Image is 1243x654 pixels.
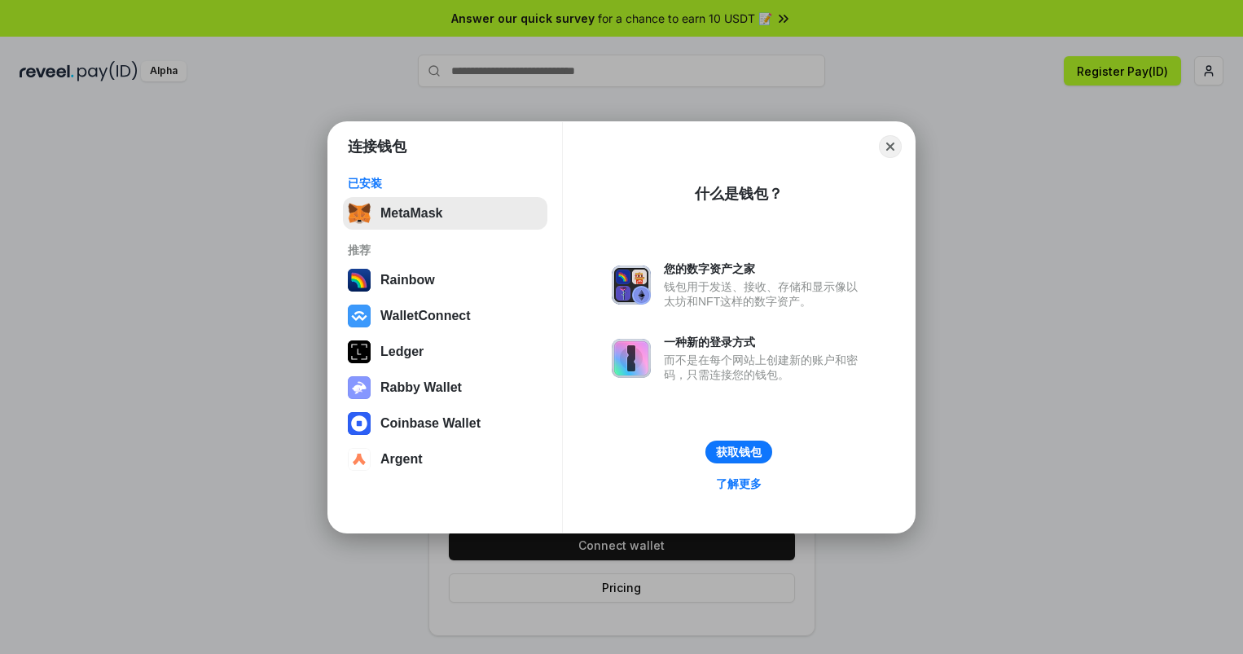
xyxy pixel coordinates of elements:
h1: 连接钱包 [348,137,406,156]
button: Close [879,135,902,158]
div: Coinbase Wallet [380,416,481,431]
div: 已安装 [348,176,542,191]
a: 了解更多 [706,473,771,494]
img: svg+xml,%3Csvg%20xmlns%3D%22http%3A%2F%2Fwww.w3.org%2F2000%2Fsvg%22%20fill%3D%22none%22%20viewBox... [612,339,651,378]
button: 获取钱包 [705,441,772,463]
div: Rainbow [380,273,435,287]
button: Coinbase Wallet [343,407,547,440]
div: 推荐 [348,243,542,257]
button: Argent [343,443,547,476]
div: 一种新的登录方式 [664,335,866,349]
img: svg+xml,%3Csvg%20width%3D%2228%22%20height%3D%2228%22%20viewBox%3D%220%200%2028%2028%22%20fill%3D... [348,412,371,435]
img: svg+xml,%3Csvg%20width%3D%2228%22%20height%3D%2228%22%20viewBox%3D%220%200%2028%2028%22%20fill%3D... [348,305,371,327]
img: svg+xml,%3Csvg%20width%3D%2228%22%20height%3D%2228%22%20viewBox%3D%220%200%2028%2028%22%20fill%3D... [348,448,371,471]
div: Ledger [380,345,424,359]
div: 了解更多 [716,476,762,491]
div: 您的数字资产之家 [664,261,866,276]
div: WalletConnect [380,309,471,323]
img: svg+xml,%3Csvg%20width%3D%22120%22%20height%3D%22120%22%20viewBox%3D%220%200%20120%20120%22%20fil... [348,269,371,292]
div: MetaMask [380,206,442,221]
img: svg+xml,%3Csvg%20fill%3D%22none%22%20height%3D%2233%22%20viewBox%3D%220%200%2035%2033%22%20width%... [348,202,371,225]
div: 获取钱包 [716,445,762,459]
button: Ledger [343,336,547,368]
img: svg+xml,%3Csvg%20xmlns%3D%22http%3A%2F%2Fwww.w3.org%2F2000%2Fsvg%22%20fill%3D%22none%22%20viewBox... [612,266,651,305]
div: Argent [380,452,423,467]
div: Rabby Wallet [380,380,462,395]
div: 而不是在每个网站上创建新的账户和密码，只需连接您的钱包。 [664,353,866,382]
img: svg+xml,%3Csvg%20xmlns%3D%22http%3A%2F%2Fwww.w3.org%2F2000%2Fsvg%22%20width%3D%2228%22%20height%3... [348,340,371,363]
button: Rabby Wallet [343,371,547,404]
button: WalletConnect [343,300,547,332]
div: 什么是钱包？ [695,184,783,204]
button: MetaMask [343,197,547,230]
button: Rainbow [343,264,547,296]
img: svg+xml,%3Csvg%20xmlns%3D%22http%3A%2F%2Fwww.w3.org%2F2000%2Fsvg%22%20fill%3D%22none%22%20viewBox... [348,376,371,399]
div: 钱包用于发送、接收、存储和显示像以太坊和NFT这样的数字资产。 [664,279,866,309]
